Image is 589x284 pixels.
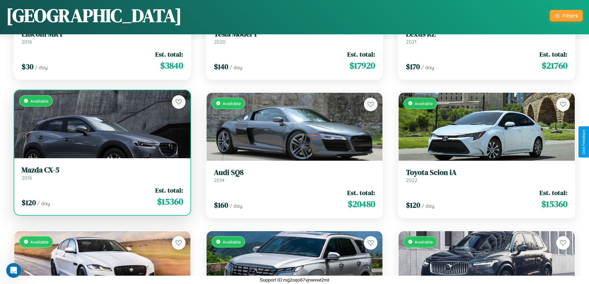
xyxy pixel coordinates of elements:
[542,59,567,72] span: $ 21760
[540,188,567,197] span: Est. total:
[349,59,375,72] span: $ 17920
[30,239,49,244] span: Available
[155,186,183,195] span: Est. total:
[6,3,182,28] h1: [GEOGRAPHIC_DATA]
[550,10,583,21] button: Filters
[223,239,241,244] span: Available
[155,50,183,59] span: Est. total:
[22,39,32,45] span: 2016
[541,198,567,210] span: $ 15360
[214,30,375,39] h3: Tesla Model Y
[406,168,567,177] h3: Toyota Scion iA
[347,50,375,59] span: Est. total:
[22,166,183,175] h3: Mazda CX-5
[415,239,433,244] span: Available
[22,30,183,45] a: Lincoln MKT2016
[160,59,183,72] span: $ 3840
[406,39,416,45] span: 2021
[214,177,224,183] span: 2014
[22,61,33,72] span: $ 30
[347,188,375,197] span: Est. total:
[214,39,226,45] span: 2020
[22,166,183,181] a: Mazda CX-52016
[22,197,36,208] span: $ 120
[260,276,329,284] p: Support ID: mg2oqo67vjnwxwt2mt
[562,12,578,19] div: Filters
[35,64,48,70] span: / day
[406,61,420,72] span: $ 170
[214,30,375,45] a: Tesla Model Y2020
[406,30,567,45] a: Lexus RZ2021
[214,168,375,177] h3: Audi SQ8
[582,129,586,155] div: Give Feedback
[406,168,567,183] a: Toyota Scion iA2022
[406,177,417,183] span: 2022
[229,203,242,209] span: / day
[406,200,420,210] span: $ 120
[157,195,183,208] span: $ 15360
[6,263,21,278] iframe: Intercom live chat
[22,30,183,39] h3: Lincoln MKT
[214,168,375,183] a: Audi SQ82014
[214,61,228,72] span: $ 140
[421,64,434,70] span: / day
[214,200,228,210] span: $ 160
[421,203,434,209] span: / day
[223,101,241,106] span: Available
[406,30,567,39] h3: Lexus RZ
[37,200,50,206] span: / day
[348,198,375,210] span: $ 20480
[540,50,567,59] span: Est. total:
[415,101,433,106] span: Available
[30,98,49,104] span: Available
[229,64,242,70] span: / day
[22,175,32,181] span: 2016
